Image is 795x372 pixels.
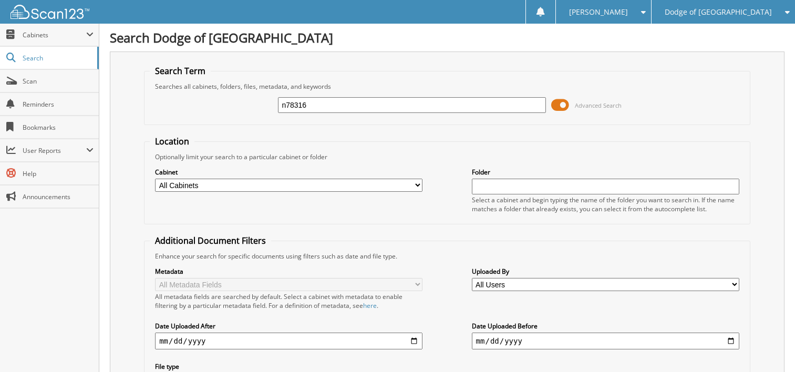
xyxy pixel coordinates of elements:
[11,5,89,19] img: scan123-logo-white.svg
[23,146,86,155] span: User Reports
[23,30,86,39] span: Cabinets
[150,252,745,261] div: Enhance your search for specific documents using filters such as date and file type.
[569,9,628,15] span: [PERSON_NAME]
[472,168,739,177] label: Folder
[363,301,377,310] a: here
[472,333,739,349] input: end
[23,192,94,201] span: Announcements
[150,235,271,246] legend: Additional Document Filters
[155,322,422,330] label: Date Uploaded After
[155,362,422,371] label: File type
[665,9,772,15] span: Dodge of [GEOGRAPHIC_DATA]
[155,267,422,276] label: Metadata
[150,136,194,147] legend: Location
[155,292,422,310] div: All metadata fields are searched by default. Select a cabinet with metadata to enable filtering b...
[23,54,92,63] span: Search
[23,169,94,178] span: Help
[23,123,94,132] span: Bookmarks
[472,195,739,213] div: Select a cabinet and begin typing the name of the folder you want to search in. If the name match...
[110,29,784,46] h1: Search Dodge of [GEOGRAPHIC_DATA]
[155,168,422,177] label: Cabinet
[575,101,622,109] span: Advanced Search
[150,82,745,91] div: Searches all cabinets, folders, files, metadata, and keywords
[155,333,422,349] input: start
[150,152,745,161] div: Optionally limit your search to a particular cabinet or folder
[150,65,211,77] legend: Search Term
[472,267,739,276] label: Uploaded By
[472,322,739,330] label: Date Uploaded Before
[23,100,94,109] span: Reminders
[23,77,94,86] span: Scan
